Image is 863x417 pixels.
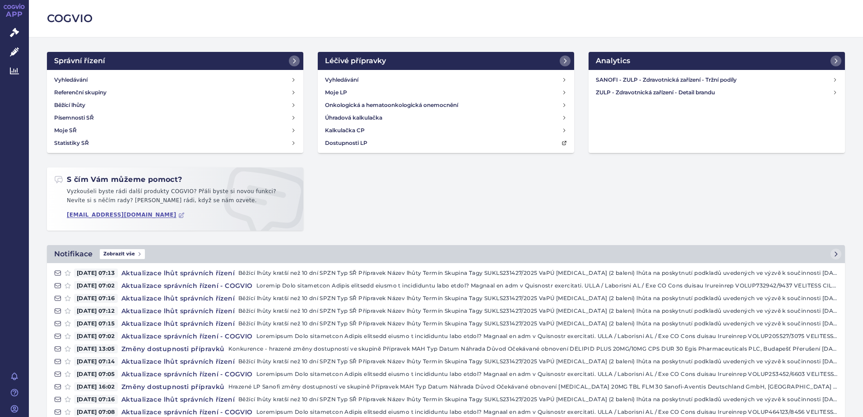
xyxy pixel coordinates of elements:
[74,281,118,290] span: [DATE] 07:02
[321,137,571,149] a: Dostupnosti LP
[256,281,838,290] p: Loremip Dolo sitametcon Adipis elitsedd eiusmo t incididuntu labo etdol? Magnaal en adm v Quisnos...
[74,382,118,391] span: [DATE] 16:02
[47,245,845,263] a: NotifikaceZobrazit vše
[325,75,358,84] h4: Vyhledávání
[325,126,365,135] h4: Kalkulačka CP
[318,52,574,70] a: Léčivé přípravky
[74,332,118,341] span: [DATE] 07:02
[256,370,838,379] p: Loremipsum Dolo sitametcon Adipis elitsedd eiusmo t incididuntu labo etdol? Magnaal en adm v Quis...
[54,249,93,259] h2: Notifikace
[118,395,238,404] h4: Aktualizace lhůt správních řízení
[118,332,256,341] h4: Aktualizace správních řízení - COGVIO
[321,124,571,137] a: Kalkulačka CP
[321,99,571,111] a: Onkologická a hematoonkologická onemocnění
[54,175,182,185] h2: S čím Vám můžeme pomoct?
[54,101,85,110] h4: Běžící lhůty
[51,137,300,149] a: Statistiky SŘ
[54,139,89,148] h4: Statistiky SŘ
[74,408,118,417] span: [DATE] 07:08
[74,269,118,278] span: [DATE] 07:13
[321,74,571,86] a: Vyhledávání
[100,249,145,259] span: Zobrazit vše
[74,395,118,404] span: [DATE] 07:16
[67,212,185,218] a: [EMAIL_ADDRESS][DOMAIN_NAME]
[118,408,256,417] h4: Aktualizace správních řízení - COGVIO
[54,56,105,66] h2: Správní řízení
[51,99,300,111] a: Běžící lhůty
[74,357,118,366] span: [DATE] 07:14
[74,319,118,328] span: [DATE] 07:15
[228,344,838,353] p: Konkurence - hrazené změny dostupností ve skupině Přípravek MAH Typ Datum Náhrada Důvod Očekávané...
[118,281,256,290] h4: Aktualizace správních řízení - COGVIO
[592,74,841,86] a: SANOFI - ZULP - Zdravotnická zařízení - Tržní podíly
[74,344,118,353] span: [DATE] 13:05
[118,319,238,328] h4: Aktualizace lhůt správních řízení
[596,56,630,66] h2: Analytics
[74,370,118,379] span: [DATE] 07:05
[596,75,832,84] h4: SANOFI - ZULP - Zdravotnická zařízení - Tržní podíly
[51,86,300,99] a: Referenční skupiny
[74,294,118,303] span: [DATE] 07:16
[118,370,256,379] h4: Aktualizace správních řízení - COGVIO
[589,52,845,70] a: Analytics
[118,382,228,391] h4: Změny dostupnosti přípravků
[325,88,347,97] h4: Moje LP
[118,357,238,366] h4: Aktualizace lhůt správních řízení
[238,319,838,328] p: Běžící lhůty kratší než 10 dní SPZN Typ SŘ Přípravek Název lhůty Termín Skupina Tagy SUKLS231427/...
[228,382,838,391] p: Hrazené LP Sanofi změny dostupností ve skupině Přípravek MAH Typ Datum Náhrada Důvod Očekávané ob...
[54,88,107,97] h4: Referenční skupiny
[592,86,841,99] a: ZULP - Zdravotnická zařízení - Detail brandu
[118,269,238,278] h4: Aktualizace lhůt správních řízení
[238,395,838,404] p: Běžící lhůty kratší než 10 dní SPZN Typ SŘ Přípravek Název lhůty Termín Skupina Tagy SUKLS231427/...
[51,111,300,124] a: Písemnosti SŘ
[118,344,228,353] h4: Změny dostupnosti přípravků
[321,111,571,124] a: Úhradová kalkulačka
[238,294,838,303] p: Běžící lhůty kratší než 10 dní SPZN Typ SŘ Přípravek Název lhůty Termín Skupina Tagy SUKLS231427/...
[51,124,300,137] a: Moje SŘ
[47,52,303,70] a: Správní řízení
[325,101,458,110] h4: Onkologická a hematoonkologická onemocnění
[321,86,571,99] a: Moje LP
[238,306,838,315] p: Běžící lhůty kratší než 10 dní SPZN Typ SŘ Přípravek Název lhůty Termín Skupina Tagy SUKLS231427/...
[325,56,386,66] h2: Léčivé přípravky
[74,306,118,315] span: [DATE] 07:12
[54,113,94,122] h4: Písemnosti SŘ
[47,11,845,26] h2: COGVIO
[238,269,838,278] p: Běžící lhůty kratší než 10 dní SPZN Typ SŘ Přípravek Název lhůty Termín Skupina Tagy SUKLS231427/...
[54,187,296,208] p: Vyzkoušeli byste rádi další produkty COGVIO? Přáli byste si novou funkci? Nevíte si s něčím rady?...
[325,113,382,122] h4: Úhradová kalkulačka
[256,408,838,417] p: Loremipsum Dolo sitametcon Adipis elitsedd eiusmo t incididuntu labo etdol? Magnaal en adm v Quis...
[54,126,77,135] h4: Moje SŘ
[238,357,838,366] p: Běžící lhůty kratší než 10 dní SPZN Typ SŘ Přípravek Název lhůty Termín Skupina Tagy SUKLS231427/...
[51,74,300,86] a: Vyhledávání
[256,332,838,341] p: Loremipsum Dolo sitametcon Adipis elitsedd eiusmo t incididuntu labo etdol? Magnaal en adm v Quis...
[325,139,367,148] h4: Dostupnosti LP
[596,88,832,97] h4: ZULP - Zdravotnická zařízení - Detail brandu
[54,75,88,84] h4: Vyhledávání
[118,306,238,315] h4: Aktualizace lhůt správních řízení
[118,294,238,303] h4: Aktualizace lhůt správních řízení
